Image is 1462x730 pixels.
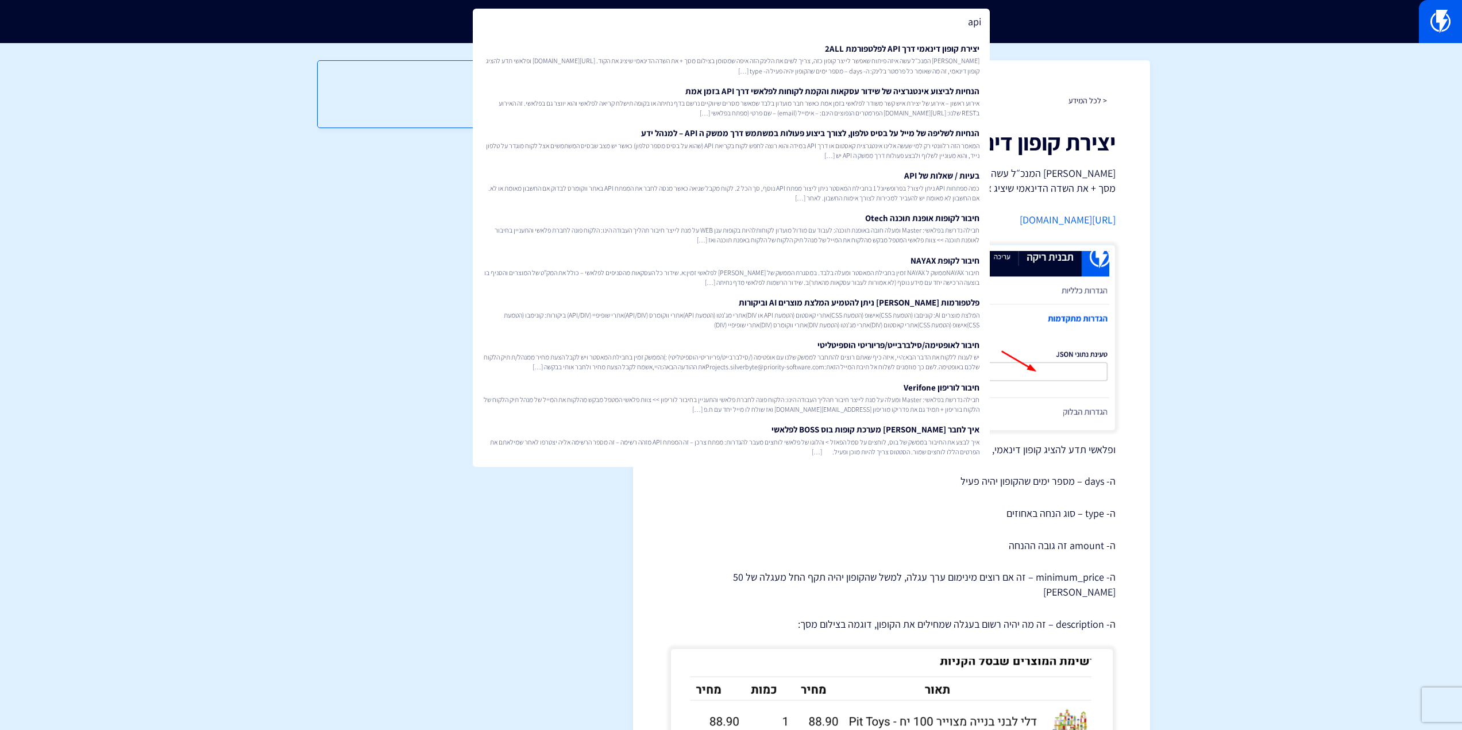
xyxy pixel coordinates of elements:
[483,225,979,245] span: חבילה נדרשת בפלאשי: Master ומעלה חובה באופנת תוכנה: לעבוד עם מודול מועדון לקוחותלהיות בקופות ענן ...
[483,437,979,457] span: איך לבצע את החיבור בממשק של בוס, לוחצים על סמל הפאזל > והלוגו של פלאשי לוחצים מעבר להגדרות: מפתח ...
[483,352,979,372] span: יש לענות ללקוח את הדבר הבא:היי, איזה כיף שאתם רוצים להתחבר לממשק שלנו עם אופטימה (/סילברבייט/פריו...
[479,377,984,419] a: חיבור לוריפון Verifoneחבילה נדרשת בפלאשי: Master ומעלה על מנת לייצר חיבור תהליך העבודה הינו: הלקו...
[483,56,979,75] span: [PERSON_NAME] המנכ״ל עשה איזה פיתוח שאפשר לייצר קופון כזה, צריך לשים את הלינק הזה איפה שמסומן בצי...
[668,506,1116,521] p: ה- type – סוג הנחה באחוזים
[668,538,1116,553] p: ה- amount זה גובה ההנחה
[479,207,984,250] a: חיבור לקופות אופנת תוכנה Otechחבילה נדרשת בפלאשי: Master ומעלה חובה באופנת תוכנה: לעבוד עם מודול ...
[479,334,984,377] a: חיבור לאופטימה/סילברבייט/פריוריטי הוספיטליטייש לענות ללקוח את הדבר הבא:היי, איזה כיף שאתם רוצים ל...
[1068,95,1107,106] a: < לכל המידע
[483,141,979,160] span: המאמר הזה רלוונטי רק למי שעשה אלינו אינטגרצית קאסטום או דרך API במידה והוא רוצה לחפש לקוח בקריאת ...
[668,617,1116,632] p: ה- description – זה מה יהיה רשום בעגלה שמחילים את הקופון, דוגמה בצילום מסך:
[668,570,1116,599] p: ה- minimum_price – זה אם רוצים מינימום ערך עגלה, למשל שהקופון יהיה תקף החל מעגלה של 50 [PERSON_NAME]
[341,84,581,99] h3: תוכן
[483,268,979,287] span: חיבור NAYAXממשק ל NAYAX זמין בחבילת המאסטר ומעלה בלבד. במסגרת הממשק של [PERSON_NAME] לפלאשי זמין:...
[479,122,984,165] a: הנחיות לשליפה של מייל על בסיס טלפון, לצורך ביצוע פעולות במשתמש דרך ממשק ה API – למנהל ידעהמאמר הז...
[1020,213,1116,226] a: [URL][DOMAIN_NAME]
[483,310,979,330] span: המלצת מוצרים AI: קוניםבו (הטמעת CSS)אישופ (הטמעת CSS)אתרי קאסטום (הטמעת API או DIV)אתרי מג’נטו (ה...
[479,419,984,461] a: איך לחבר [PERSON_NAME] מערכת קופות בוס BOSS לפלאשיאיך לבצע את החיבור בממשק של בוס, לוחצים על סמל ...
[479,250,984,292] a: חיבור לקופת NAYAXחיבור NAYAXממשק ל NAYAX זמין בחבילת המאסטר ומעלה בלבד. במסגרת הממשק של [PERSON_N...
[479,38,984,80] a: יצירת קופון דינאמי דרך API לפלטפורמת 2ALL[PERSON_NAME] המנכ״ל עשה איזה פיתוח שאפשר לייצר קופון כז...
[483,395,979,414] span: חבילה נדרשת בפלאשי: Master ומעלה על מנת לייצר חיבור תהליך העבודה הינו: הלקוח פונה לחברת פלאשי והת...
[479,292,984,334] a: פלטפורמות [PERSON_NAME] ניתן להטמיע המלצת מוצרים AI וביקורותהמלצת מוצרים AI: קוניםבו (הטמעת CSS)א...
[479,80,984,123] a: הנחיות לביצוע אינטגרציה של שידור עסקאות והקמת לקוחות לפלאשי דרך API בזמן אמתאירוע ראשון – אירוע ש...
[668,474,1116,489] p: ה- days – מספר ימים שהקופון יהיה פעיל
[483,98,979,118] span: אירוע ראשון – אירוע של יצירת איש קשר משודר לפלאשי בזמן אמת כאשר חבר מועדון בלבד שמאשר מסרים שיווק...
[473,9,990,35] input: חיפוש מהיר...
[479,165,984,207] a: בעיות / שאלות של APIכמה מפתחות API ניתן ליצור? בפרופשיונל 1 בחבילת המאסטר ניתן ליצור מפתח API נוס...
[483,183,979,203] span: כמה מפתחות API ניתן ליצור? בפרופשיונל 1 בחבילת המאסטר ניתן ליצור מפתח API נוסף, סך הכל 2. לקוח מק...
